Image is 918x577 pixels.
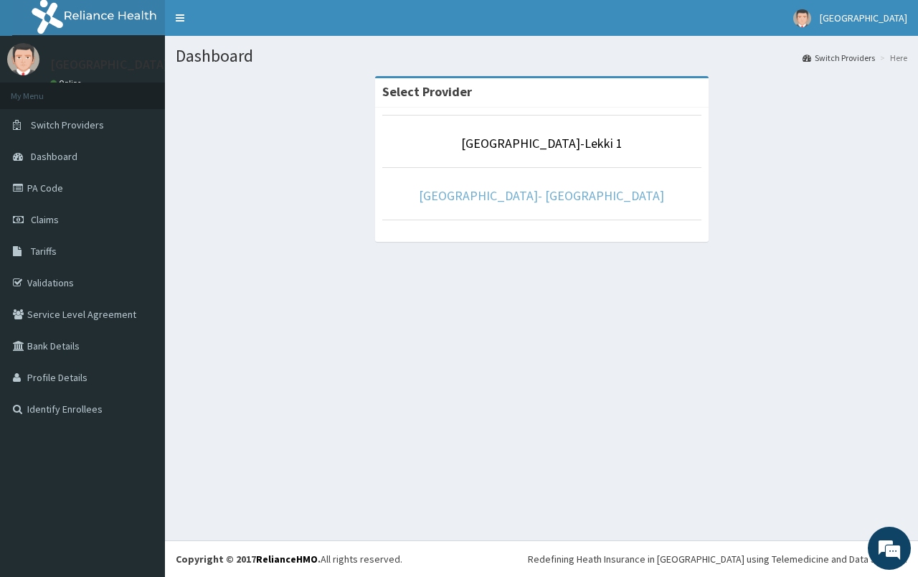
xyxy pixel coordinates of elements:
[7,392,273,442] textarea: Type your message and hit 'Enter'
[235,7,270,42] div: Minimize live chat window
[31,245,57,258] span: Tariffs
[176,47,907,65] h1: Dashboard
[165,540,918,577] footer: All rights reserved.
[31,213,59,226] span: Claims
[820,11,907,24] span: [GEOGRAPHIC_DATA]
[461,135,623,151] a: [GEOGRAPHIC_DATA]-Lekki 1
[419,187,664,204] a: [GEOGRAPHIC_DATA]- [GEOGRAPHIC_DATA]
[31,150,77,163] span: Dashboard
[528,552,907,566] div: Redefining Heath Insurance in [GEOGRAPHIC_DATA] using Telemedicine and Data Science!
[382,83,472,100] strong: Select Provider
[176,553,321,566] strong: Copyright © 2017 .
[793,9,811,27] img: User Image
[876,52,907,64] li: Here
[83,181,198,326] span: We're online!
[7,43,39,75] img: User Image
[75,80,241,99] div: Chat with us now
[803,52,875,64] a: Switch Providers
[27,72,58,108] img: d_794563401_company_1708531726252_794563401
[256,553,318,566] a: RelianceHMO
[31,118,104,131] span: Switch Providers
[50,58,169,71] p: [GEOGRAPHIC_DATA]
[50,78,85,88] a: Online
